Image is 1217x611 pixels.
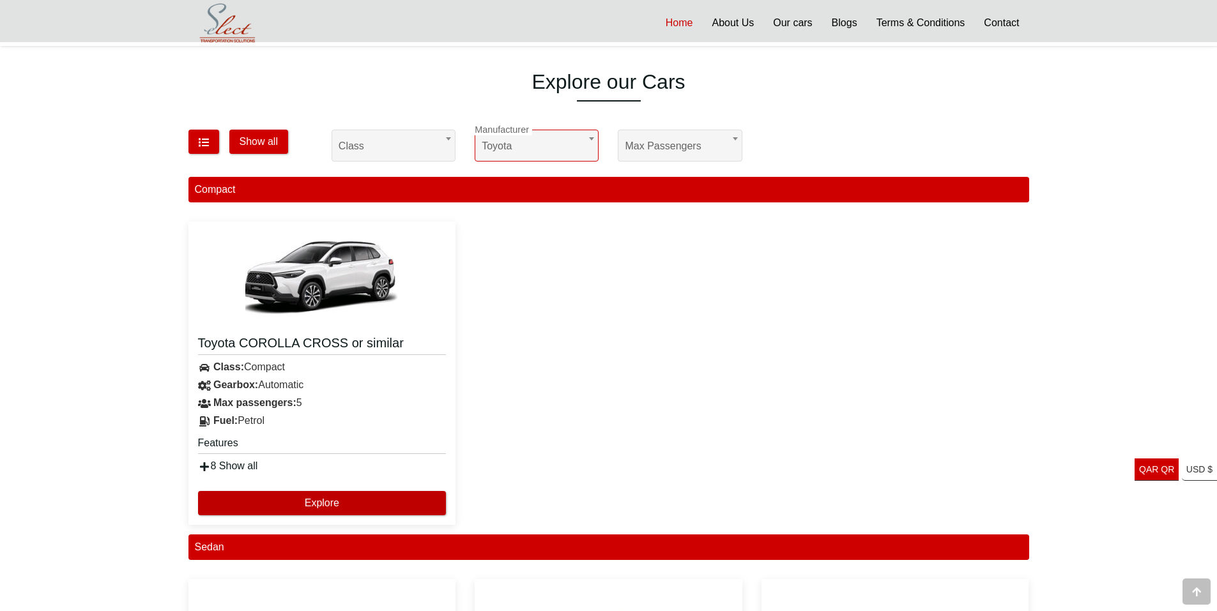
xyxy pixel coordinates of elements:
[192,1,263,45] img: Select Rent a Car
[198,491,447,515] button: Explore
[213,379,258,390] strong: Gearbox:
[198,436,447,454] h5: Features
[618,130,742,162] span: Max passengers
[245,231,399,327] img: Toyota COROLLA CROSS or similar
[188,534,1029,560] div: Sedan
[213,415,238,426] strong: Fuel:
[1135,458,1179,481] a: QAR QR
[229,130,288,154] button: Show all
[482,130,592,162] span: Toyota
[213,361,244,372] strong: Class:
[475,124,532,135] label: Manufacturer
[188,412,456,430] div: Petrol
[213,397,296,408] strong: Max passengers:
[188,394,456,412] div: 5
[188,70,1029,94] h1: Explore our Cars
[188,358,456,376] div: Compact
[1182,458,1217,481] a: USD $
[339,130,448,162] span: Class
[198,460,258,471] a: 8 Show all
[198,335,447,355] a: Toyota COROLLA CROSS or similar
[332,130,455,162] span: Class
[625,130,735,162] span: Max passengers
[188,376,456,394] div: Automatic
[188,177,1029,202] div: Compact
[475,130,599,162] span: Toyota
